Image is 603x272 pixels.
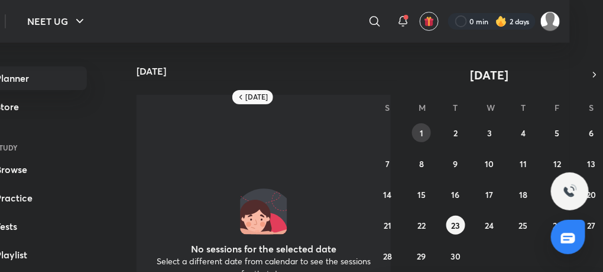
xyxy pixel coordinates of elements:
[420,12,439,31] button: avatar
[555,127,560,139] abbr: September 5, 2025
[485,220,494,231] abbr: September 24, 2025
[485,189,493,200] abbr: September 17, 2025
[378,185,397,204] button: September 14, 2025
[582,216,601,235] button: September 27, 2025
[424,16,435,27] img: avatar
[520,158,527,169] abbr: September 11, 2025
[419,102,426,113] abbr: Monday
[563,184,577,199] img: ttu
[548,185,567,204] button: September 19, 2025
[417,251,426,262] abbr: September 29, 2025
[487,127,492,139] abbr: September 3, 2025
[446,247,465,265] button: September 30, 2025
[514,154,533,173] button: September 11, 2025
[487,102,495,113] abbr: Wednesday
[384,189,392,200] abbr: September 14, 2025
[480,123,499,142] button: September 3, 2025
[587,220,595,231] abbr: September 27, 2025
[548,216,567,235] button: September 26, 2025
[137,66,400,76] h4: [DATE]
[553,158,561,169] abbr: September 12, 2025
[471,67,509,83] span: [DATE]
[453,158,458,169] abbr: September 9, 2025
[548,123,567,142] button: September 5, 2025
[417,220,426,231] abbr: September 22, 2025
[480,185,499,204] button: September 17, 2025
[519,220,528,231] abbr: September 25, 2025
[450,251,461,262] abbr: September 30, 2025
[240,187,287,235] img: No events
[446,185,465,204] button: September 16, 2025
[453,102,458,113] abbr: Tuesday
[582,123,601,142] button: September 6, 2025
[495,15,507,27] img: streak
[519,189,527,200] abbr: September 18, 2025
[514,185,533,204] button: September 18, 2025
[420,127,423,139] abbr: September 1, 2025
[555,102,560,113] abbr: Friday
[446,154,465,173] button: September 9, 2025
[485,158,494,169] abbr: September 10, 2025
[452,189,460,200] abbr: September 16, 2025
[446,123,465,142] button: September 2, 2025
[586,189,596,200] abbr: September 20, 2025
[521,102,526,113] abbr: Thursday
[451,220,460,231] abbr: September 23, 2025
[521,127,526,139] abbr: September 4, 2025
[245,92,268,102] h6: [DATE]
[587,158,595,169] abbr: September 13, 2025
[540,11,560,31] img: VAISHNAVI DWIVEDI
[393,66,586,83] button: [DATE]
[191,244,336,254] h4: No sessions for the selected date
[412,216,431,235] button: September 22, 2025
[378,216,397,235] button: September 21, 2025
[480,216,499,235] button: September 24, 2025
[20,9,94,33] button: NEET UG
[412,185,431,204] button: September 15, 2025
[384,220,391,231] abbr: September 21, 2025
[514,123,533,142] button: September 4, 2025
[412,154,431,173] button: September 8, 2025
[514,216,533,235] button: September 25, 2025
[589,127,594,139] abbr: September 6, 2025
[419,158,424,169] abbr: September 8, 2025
[412,123,431,142] button: September 1, 2025
[582,185,601,204] button: September 20, 2025
[417,189,426,200] abbr: September 15, 2025
[553,220,562,231] abbr: September 26, 2025
[385,102,390,113] abbr: Sunday
[378,154,397,173] button: September 7, 2025
[548,154,567,173] button: September 12, 2025
[385,158,390,169] abbr: September 7, 2025
[589,102,594,113] abbr: Saturday
[582,154,601,173] button: September 13, 2025
[453,127,458,139] abbr: September 2, 2025
[383,251,392,262] abbr: September 28, 2025
[480,154,499,173] button: September 10, 2025
[378,247,397,265] button: September 28, 2025
[446,216,465,235] button: September 23, 2025
[412,247,431,265] button: September 29, 2025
